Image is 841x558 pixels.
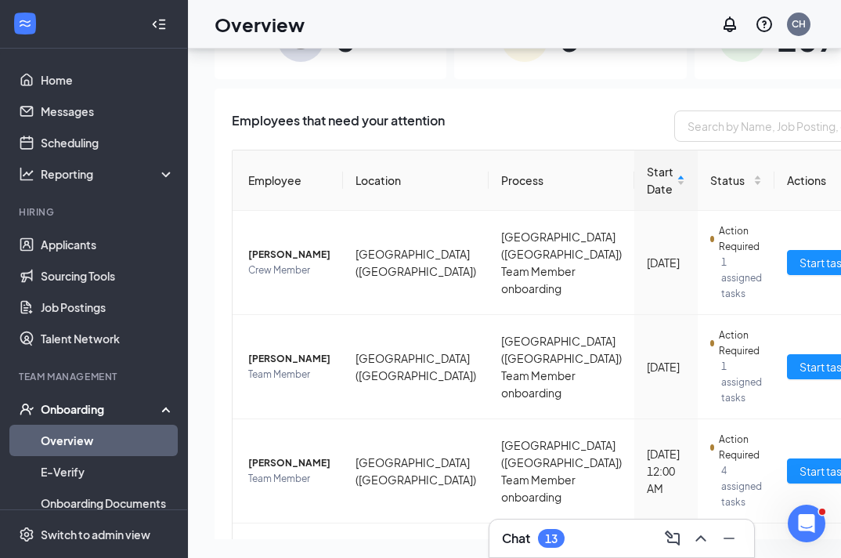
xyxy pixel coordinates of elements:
td: [GEOGRAPHIC_DATA] ([GEOGRAPHIC_DATA]) [343,419,489,524]
td: [GEOGRAPHIC_DATA] ([GEOGRAPHIC_DATA]) [343,315,489,419]
div: Team Management [19,370,171,383]
svg: Analysis [19,166,34,182]
a: Home [41,64,175,96]
svg: Settings [19,527,34,542]
div: 13 [545,532,558,545]
svg: ChevronUp [691,529,710,548]
div: [DATE] [647,358,685,375]
div: CH [792,17,806,31]
span: Team Member [248,367,330,382]
iframe: Intercom live chat [788,505,825,542]
a: Job Postings [41,292,175,323]
span: Team Member [248,471,330,487]
button: ChevronUp [688,526,713,551]
svg: Minimize [720,529,738,548]
span: Status [710,172,750,189]
a: Applicants [41,229,175,260]
span: [PERSON_NAME] [248,247,330,263]
div: [DATE] [647,254,685,271]
div: Hiring [19,205,171,219]
button: Minimize [716,526,742,551]
th: Status [698,150,774,211]
td: [GEOGRAPHIC_DATA] ([GEOGRAPHIC_DATA]) Team Member onboarding [489,315,634,419]
a: Scheduling [41,127,175,158]
span: [PERSON_NAME] [248,351,330,367]
div: [DATE] 12:00 AM [647,445,685,497]
span: 1 assigned tasks [721,359,762,406]
td: [GEOGRAPHIC_DATA] ([GEOGRAPHIC_DATA]) [343,211,489,315]
svg: UserCheck [19,401,34,417]
span: 4 assigned tasks [721,463,762,510]
span: Start Date [647,163,673,197]
button: ComposeMessage [660,526,685,551]
span: [PERSON_NAME] [248,455,330,471]
th: Employee [233,150,343,211]
div: Onboarding [41,401,161,417]
span: Action Required [719,432,762,463]
a: Onboarding Documents [41,487,175,519]
span: Crew Member [248,263,330,278]
svg: ComposeMessage [663,529,682,548]
span: Action Required [719,328,762,359]
a: Sourcing Tools [41,260,175,292]
a: Overview [41,425,175,456]
svg: WorkstreamLogo [17,16,33,31]
td: [GEOGRAPHIC_DATA] ([GEOGRAPHIC_DATA]) Team Member onboarding [489,419,634,524]
a: Talent Network [41,323,175,354]
span: Action Required [719,223,762,255]
span: 1 assigned tasks [721,255,762,302]
th: Location [343,150,489,211]
div: Reporting [41,166,175,182]
a: Messages [41,96,175,127]
h3: Chat [502,530,530,547]
h1: Overview [215,11,305,38]
svg: Notifications [720,15,739,34]
td: [GEOGRAPHIC_DATA] ([GEOGRAPHIC_DATA]) Team Member onboarding [489,211,634,315]
th: Process [489,150,634,211]
a: E-Verify [41,456,175,487]
span: Employees that need your attention [232,111,445,142]
svg: Collapse [151,16,167,32]
svg: QuestionInfo [755,15,774,34]
div: Switch to admin view [41,527,150,542]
